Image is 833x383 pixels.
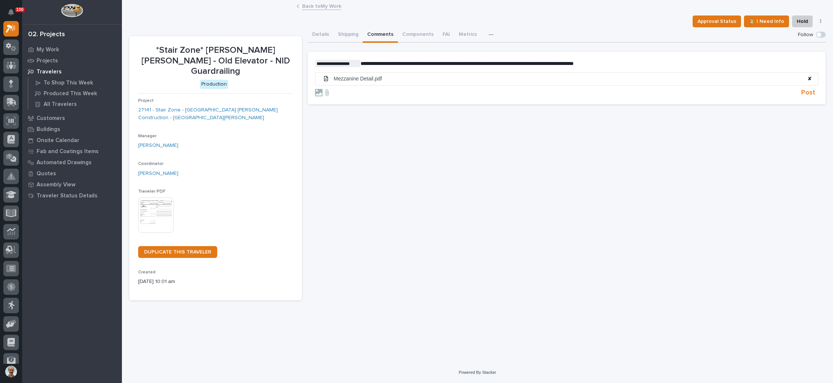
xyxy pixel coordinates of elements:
[138,170,178,177] a: [PERSON_NAME]
[200,80,228,89] div: Production
[28,77,122,88] a: To Shop This Week
[138,142,178,149] a: [PERSON_NAME]
[138,189,165,194] span: Traveler PDF
[61,4,83,17] img: Workspace Logo
[459,370,496,375] a: Powered By Stacker
[22,179,122,190] a: Assembly View
[37,126,60,133] p: Buildings
[44,80,93,86] p: To Shop This Week
[9,9,19,21] div: Notifications100
[22,113,122,124] a: Customers
[744,15,789,27] button: ⏳ I Need Info
[37,137,79,144] p: Onsite Calendar
[22,44,122,55] a: My Work
[37,182,75,188] p: Assembly View
[37,58,58,64] p: Projects
[138,45,293,77] p: *Stair Zone* [PERSON_NAME] [PERSON_NAME] - Old Elevator - NID Guardrailing
[37,148,99,155] p: Fab and Coatings Items
[28,99,122,109] a: All Travelers
[3,4,19,20] button: Notifications
[22,124,122,135] a: Buildings
[334,27,363,43] button: Shipping
[808,76,812,82] span: ✘
[144,249,211,255] span: DUPLICATE THIS TRAVELER
[37,115,65,122] p: Customers
[37,69,62,75] p: Travelers
[22,190,122,201] a: Traveler Status Details
[138,278,293,286] p: [DATE] 10:01 am
[697,17,736,26] span: Approval Status
[22,66,122,77] a: Travelers
[797,17,808,26] span: Hold
[363,27,398,43] button: Comments
[16,7,24,12] p: 100
[398,27,438,43] button: Components
[22,135,122,146] a: Onsite Calendar
[138,134,157,138] span: Manager
[798,32,813,38] p: Follow
[28,31,65,39] div: 02. Projects
[138,162,164,166] span: Coordinator
[454,27,481,43] button: Metrics
[37,159,92,166] p: Automated Drawings
[749,17,784,26] span: ⏳ I Need Info
[138,270,156,275] span: Created
[3,364,19,379] button: users-avatar
[22,146,122,157] a: Fab and Coatings Items
[138,106,293,122] a: 27141 - Stair Zone - [GEOGRAPHIC_DATA] [PERSON_NAME] Construction - [GEOGRAPHIC_DATA][PERSON_NAME]
[22,157,122,168] a: Automated Drawings
[22,55,122,66] a: Projects
[44,101,77,108] p: All Travelers
[37,46,59,53] p: My Work
[334,76,805,82] a: Mezzanine Detail.pdf
[801,89,815,97] span: Post
[44,90,97,97] p: Produced This Week
[792,15,813,27] button: Hold
[37,170,56,177] p: Quotes
[28,88,122,99] a: Produced This Week
[138,246,217,258] a: DUPLICATE THIS TRAVELER
[22,168,122,179] a: Quotes
[308,27,334,43] button: Details
[693,15,741,27] button: Approval Status
[37,193,98,199] p: Traveler Status Details
[798,89,818,97] button: Post
[302,1,341,10] a: Back toMy Work
[438,27,454,43] button: FAI
[138,99,154,103] span: Project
